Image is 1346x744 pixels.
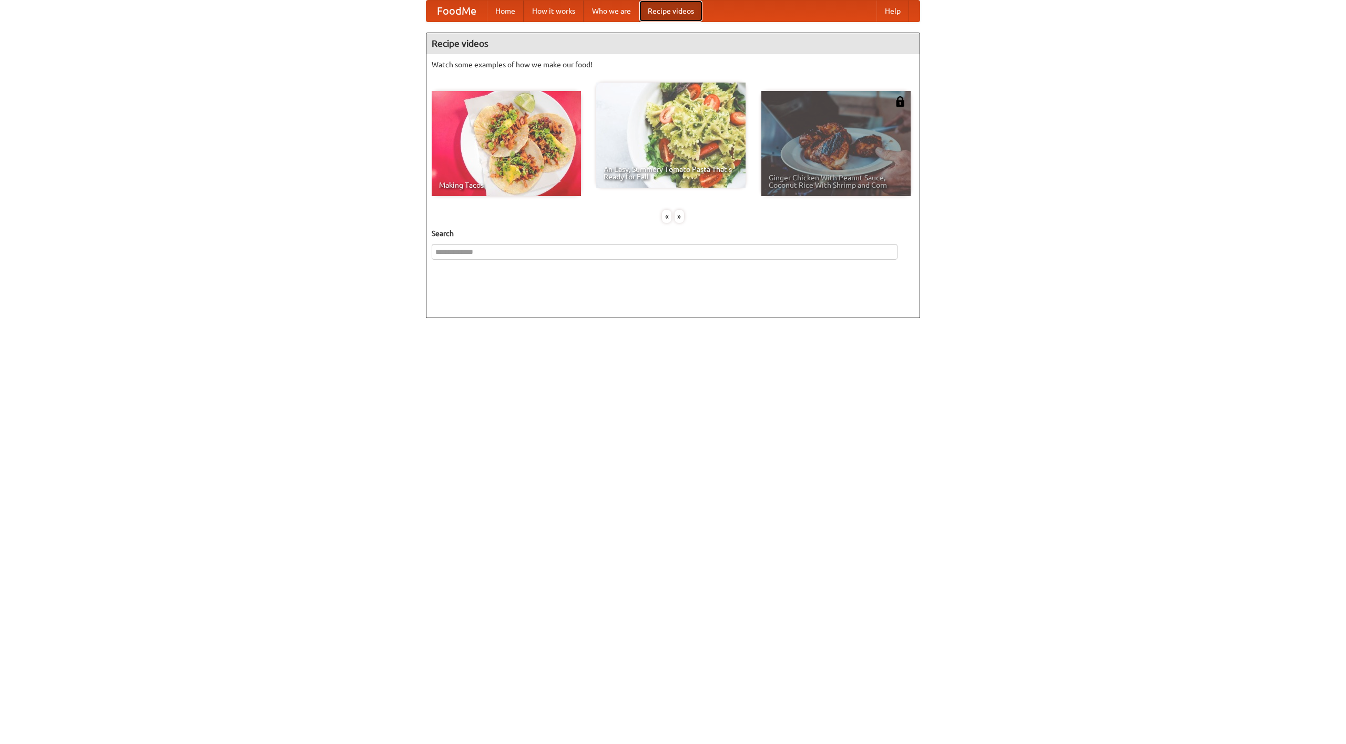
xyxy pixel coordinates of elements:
h5: Search [432,228,914,239]
a: Home [487,1,524,22]
div: « [662,210,671,223]
a: How it works [524,1,584,22]
div: » [675,210,684,223]
img: 483408.png [895,96,905,107]
a: An Easy, Summery Tomato Pasta That's Ready for Fall [596,83,746,188]
p: Watch some examples of how we make our food! [432,59,914,70]
span: Making Tacos [439,181,574,189]
a: Recipe videos [639,1,702,22]
h4: Recipe videos [426,33,920,54]
a: Making Tacos [432,91,581,196]
a: FoodMe [426,1,487,22]
a: Who we are [584,1,639,22]
a: Help [876,1,909,22]
span: An Easy, Summery Tomato Pasta That's Ready for Fall [604,166,738,180]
